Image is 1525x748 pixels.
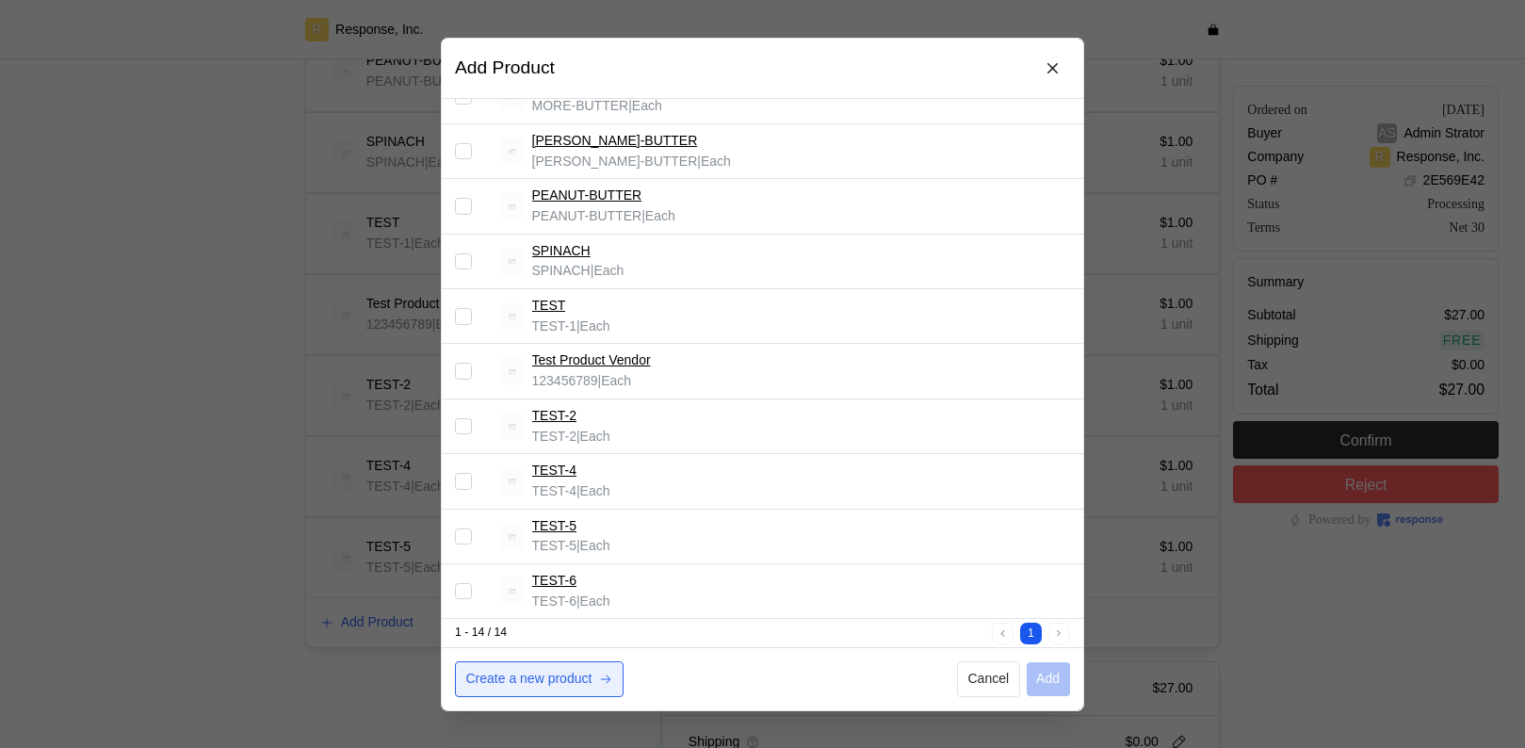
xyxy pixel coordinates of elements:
[532,406,576,427] a: TEST-2
[532,483,576,498] span: TEST-4
[455,308,472,325] input: Select record 9
[532,373,598,388] span: 123456789
[466,669,592,690] p: Create a new product
[455,473,472,490] input: Select record 12
[532,263,591,278] span: SPINACH
[455,56,555,81] h3: Add Product
[993,623,1014,644] button: Previous page
[455,417,472,434] input: Select record 11
[598,373,632,388] span: | Each
[576,483,610,498] span: | Each
[455,252,472,269] input: Select record 8
[532,186,642,206] a: PEANUT-BUTTER
[498,357,526,384] img: svg%3e
[576,593,610,608] span: | Each
[1048,623,1070,644] button: Next page
[576,538,610,553] span: | Each
[455,198,472,215] input: Select record 7
[498,248,526,275] img: svg%3e
[498,82,526,109] img: svg%3e
[532,317,576,333] span: TEST-1
[498,192,526,220] img: svg%3e
[498,467,526,495] img: svg%3e
[455,88,472,105] input: Select record 5
[576,428,610,443] span: | Each
[532,571,576,592] a: TEST-6
[532,240,591,261] a: SPINACH
[532,428,576,443] span: TEST-2
[628,98,662,113] span: | Each
[455,363,472,380] input: Select record 10
[957,661,1020,697] button: Cancel
[1020,623,1042,644] button: 1
[532,153,698,168] span: [PERSON_NAME]-BUTTER
[498,302,526,330] img: svg%3e
[455,528,472,545] input: Select record 13
[576,317,610,333] span: | Each
[968,669,1010,690] p: Cancel
[498,413,526,440] img: svg%3e
[455,583,472,600] input: Select record 14
[532,296,566,317] a: TEST
[498,138,526,165] img: svg%3e
[498,577,526,605] img: svg%3e
[641,208,675,223] span: | Each
[532,515,576,536] a: TEST-5
[591,263,625,278] span: | Each
[532,461,576,481] a: TEST-4
[532,538,576,553] span: TEST-5
[698,153,732,168] span: | Each
[455,143,472,160] input: Select record 6
[455,661,624,697] button: Create a new product
[532,350,651,371] a: Test Product Vendor
[455,625,989,642] div: 1 - 14 / 14
[532,131,698,152] a: [PERSON_NAME]-BUTTER
[532,593,576,608] span: TEST-6
[498,522,526,549] img: svg%3e
[532,98,629,113] span: MORE-BUTTER
[532,208,642,223] span: PEANUT-BUTTER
